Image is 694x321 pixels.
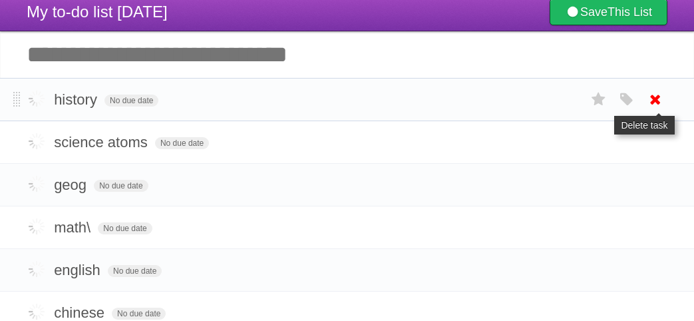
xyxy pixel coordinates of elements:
[104,95,158,107] span: No due date
[607,5,652,19] b: This List
[27,89,47,109] label: Done
[112,308,166,320] span: No due date
[54,304,108,321] span: chinese
[54,134,151,151] span: science atoms
[54,219,94,236] : math\
[98,222,152,234] span: No due date
[27,3,168,21] span: My to-do list [DATE]
[27,131,47,151] label: Done
[54,91,100,108] span: history
[108,265,162,277] span: No due date
[586,89,611,111] label: Star task
[94,180,148,192] span: No due date
[54,176,90,193] span: geog
[27,174,47,194] label: Done
[27,259,47,279] label: Done
[27,216,47,236] label: Done
[54,262,104,278] span: english
[155,137,209,149] span: No due date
